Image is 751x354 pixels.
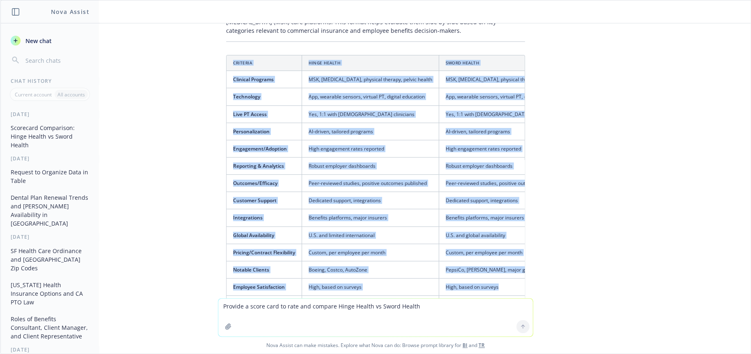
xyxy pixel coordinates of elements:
[302,226,439,244] td: U.S. and limited international
[439,261,583,278] td: PepsiCo, [PERSON_NAME], major global brands
[233,162,284,169] span: Reporting & Analytics
[302,158,439,175] td: Robust employer dashboards
[439,105,583,123] td: Yes, 1:1 with [DEMOGRAPHIC_DATA] clinicians
[233,197,277,204] span: Customer Support
[233,266,269,273] span: Notable Clients
[302,88,439,105] td: App, wearable sensors, virtual PT, digital education
[439,244,583,261] td: Custom, per employee per month
[233,180,277,187] span: Outcomes/Efficacy
[439,71,583,88] td: MSK, [MEDICAL_DATA], physical therapy, women’s health
[57,91,85,98] p: All accounts
[302,279,439,296] td: High, based on surveys
[15,91,52,98] p: Current account
[1,346,99,353] div: [DATE]
[302,296,439,313] td: Significant US market share, pelvic health expertise
[302,140,439,157] td: High engagement rates reported
[7,244,92,275] button: SF Health Care Ordinance and [GEOGRAPHIC_DATA] Zip Codes
[439,55,583,71] th: Sword Health
[7,165,92,187] button: Request to Organize Data in Table
[439,140,583,157] td: High engagement rates reported
[51,7,89,16] h1: Nova Assist
[302,71,439,88] td: MSK, [MEDICAL_DATA], physical therapy, pelvic health
[479,342,485,349] a: TR
[24,37,52,45] span: New chat
[439,88,583,105] td: App, wearable sensors, virtual PT, digital education
[302,123,439,140] td: AI-driven, tailored programs
[7,191,92,230] button: Dental Plan Renewal Trends and [PERSON_NAME] Availability in [GEOGRAPHIC_DATA]
[233,232,274,239] span: Global Availability
[302,261,439,278] td: Boeing, Costco, AutoZone
[233,214,263,221] span: Integrations
[463,342,467,349] a: BI
[1,155,99,162] div: [DATE]
[439,296,583,313] td: Strong global presence, rapid scaling
[233,249,295,256] span: Pricing/Contract Flexibility
[439,209,583,226] td: Benefits platforms, major insurers
[302,175,439,192] td: Peer-reviewed studies, positive outcomes published
[7,312,92,343] button: Roles of Benefits Consultant, Client Manager, and Client Representative
[302,55,439,71] th: Hinge Health
[4,337,747,354] span: Nova Assist can make mistakes. Explore what Nova can do: Browse prompt library for and
[24,55,89,66] input: Search chats
[302,244,439,261] td: Custom, per employee per month
[233,283,285,290] span: Employee Satisfaction
[233,76,274,83] span: Clinical Programs
[302,105,439,123] td: Yes, 1:1 with [DEMOGRAPHIC_DATA] clinicians
[227,55,302,71] th: Criteria
[439,175,583,192] td: Peer-reviewed studies, positive outcomes published
[439,158,583,175] td: Robust employer dashboards
[1,111,99,118] div: [DATE]
[233,128,270,135] span: Personalization
[302,209,439,226] td: Benefits platforms, major insurers
[233,145,287,152] span: Engagement/Adoption
[439,226,583,244] td: U.S. and global availability
[233,93,260,100] span: Technology
[439,279,583,296] td: High, based on surveys
[233,111,267,118] span: Live PT Access
[7,278,92,309] button: [US_STATE] Health Insurance Options and CA PTO Law
[1,233,99,240] div: [DATE]
[439,123,583,140] td: AI-driven, tailored programs
[302,192,439,209] td: Dedicated support, integrations
[439,192,583,209] td: Dedicated support, integrations
[1,78,99,85] div: Chat History
[7,121,92,152] button: Scorecard Comparison: Hinge Health vs Sword Health
[7,33,92,48] button: New chat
